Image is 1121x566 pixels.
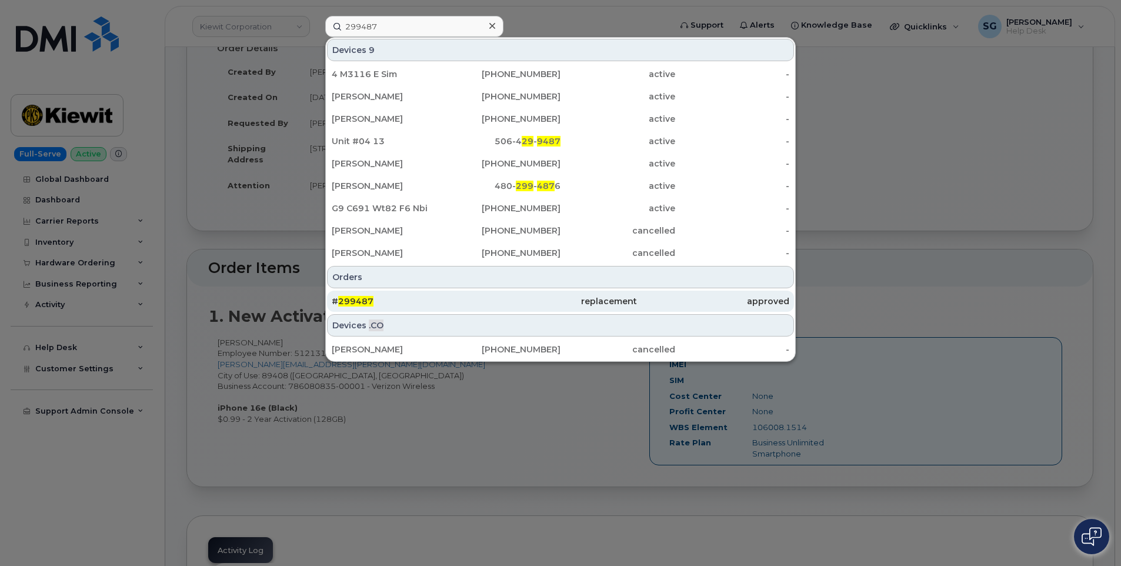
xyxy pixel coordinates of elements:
[537,181,555,191] span: 487
[537,136,560,147] span: 9487
[327,339,794,360] a: [PERSON_NAME][PHONE_NUMBER]cancelled-
[325,16,503,37] input: Find something...
[675,247,790,259] div: -
[332,344,446,355] div: [PERSON_NAME]
[560,113,675,125] div: active
[484,295,636,307] div: replacement
[516,181,533,191] span: 299
[675,344,790,355] div: -
[446,202,561,214] div: [PHONE_NUMBER]
[327,198,794,219] a: G9 C691 Wt82 F6 Nbi[PHONE_NUMBER]active-
[446,135,561,147] div: 506-4 -
[369,319,383,331] span: .CO
[327,291,794,312] a: #299487replacementapproved
[332,247,446,259] div: [PERSON_NAME]
[560,202,675,214] div: active
[675,91,790,102] div: -
[560,344,675,355] div: cancelled
[327,131,794,152] a: Unit #04 13506-429-9487active-
[560,158,675,169] div: active
[560,180,675,192] div: active
[327,64,794,85] a: 4 M3116 E Sim[PHONE_NUMBER]active-
[560,135,675,147] div: active
[675,158,790,169] div: -
[675,180,790,192] div: -
[446,68,561,80] div: [PHONE_NUMBER]
[332,113,446,125] div: [PERSON_NAME]
[332,202,446,214] div: G9 C691 Wt82 F6 Nbi
[637,295,789,307] div: approved
[332,180,446,192] div: [PERSON_NAME]
[332,91,446,102] div: [PERSON_NAME]
[675,135,790,147] div: -
[338,296,373,307] span: 299487
[446,344,561,355] div: [PHONE_NUMBER]
[327,220,794,241] a: [PERSON_NAME][PHONE_NUMBER]cancelled-
[446,91,561,102] div: [PHONE_NUMBER]
[327,86,794,107] a: [PERSON_NAME][PHONE_NUMBER]active-
[560,247,675,259] div: cancelled
[327,242,794,264] a: [PERSON_NAME][PHONE_NUMBER]cancelled-
[675,202,790,214] div: -
[327,266,794,288] div: Orders
[327,175,794,197] a: [PERSON_NAME]480-299-4876active-
[332,135,446,147] div: Unit #04 13
[327,314,794,337] div: Devices
[446,113,561,125] div: [PHONE_NUMBER]
[675,113,790,125] div: -
[1082,527,1102,546] img: Open chat
[327,108,794,129] a: [PERSON_NAME][PHONE_NUMBER]active-
[446,180,561,192] div: 480- - 6
[332,68,446,80] div: 4 M3116 E Sim
[327,153,794,174] a: [PERSON_NAME][PHONE_NUMBER]active-
[522,136,533,147] span: 29
[446,158,561,169] div: [PHONE_NUMBER]
[560,225,675,237] div: cancelled
[560,68,675,80] div: active
[675,68,790,80] div: -
[327,39,794,61] div: Devices
[560,91,675,102] div: active
[446,247,561,259] div: [PHONE_NUMBER]
[369,44,375,56] span: 9
[675,225,790,237] div: -
[446,225,561,237] div: [PHONE_NUMBER]
[332,225,446,237] div: [PERSON_NAME]
[332,295,484,307] div: #
[332,158,446,169] div: [PERSON_NAME]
